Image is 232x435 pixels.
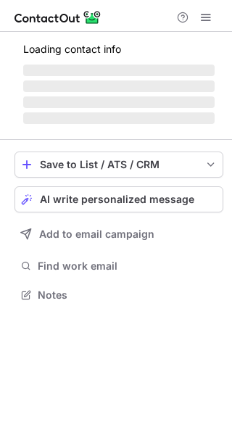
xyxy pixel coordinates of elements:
span: ‌ [23,112,215,124]
button: Notes [14,285,223,305]
span: ‌ [23,80,215,92]
button: save-profile-one-click [14,152,223,178]
button: Add to email campaign [14,221,223,247]
span: Notes [38,289,217,302]
span: Find work email [38,260,217,273]
img: ContactOut v5.3.10 [14,9,101,26]
p: Loading contact info [23,43,215,55]
button: Find work email [14,256,223,276]
span: Add to email campaign [39,228,154,240]
div: Save to List / ATS / CRM [40,159,198,170]
span: AI write personalized message [40,194,194,205]
span: ‌ [23,65,215,76]
button: AI write personalized message [14,186,223,212]
span: ‌ [23,96,215,108]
